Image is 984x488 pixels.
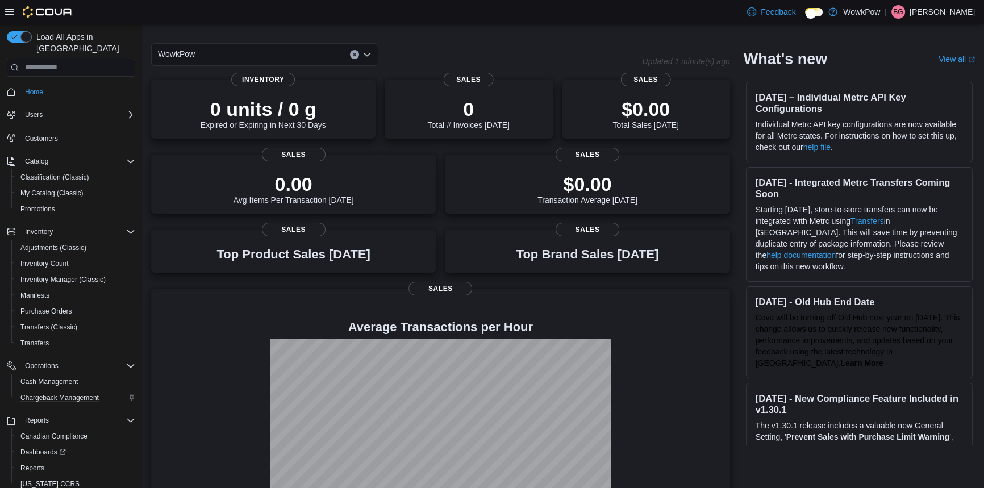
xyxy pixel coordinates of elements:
[20,323,77,332] span: Transfers (Classic)
[20,108,47,122] button: Users
[537,173,637,205] div: Transaction Average [DATE]
[2,412,140,428] button: Reports
[16,257,135,270] span: Inventory Count
[786,432,949,441] strong: Prevent Sales with Purchase Limit Warning
[16,305,135,318] span: Purchase Orders
[11,428,140,444] button: Canadian Compliance
[16,391,103,404] a: Chargeback Management
[11,374,140,390] button: Cash Management
[16,289,54,302] a: Manifests
[16,241,135,255] span: Adjustments (Classic)
[803,143,831,152] a: help file
[11,460,140,476] button: Reports
[350,50,359,59] button: Clear input
[20,307,72,316] span: Purchase Orders
[756,313,960,368] span: Cova will be turning off Old Hub next year on [DATE]. This change allows us to quickly release ne...
[231,73,295,86] span: Inventory
[939,55,975,64] a: View allExternal link
[756,296,963,307] h3: [DATE] - Old Hub End Date
[408,282,472,295] span: Sales
[20,432,87,441] span: Canadian Compliance
[843,5,880,19] p: WowkPow
[16,320,135,334] span: Transfers (Classic)
[11,390,140,406] button: Chargeback Management
[443,73,494,86] span: Sales
[262,148,326,161] span: Sales
[16,273,135,286] span: Inventory Manager (Classic)
[201,98,326,120] p: 0 units / 0 g
[2,107,140,123] button: Users
[20,464,44,473] span: Reports
[25,416,49,425] span: Reports
[201,98,326,130] div: Expired or Expiring in Next 30 Days
[16,336,135,350] span: Transfers
[850,216,884,226] a: Transfers
[158,47,195,61] span: WowkPow
[556,223,619,236] span: Sales
[642,57,729,66] p: Updated 1 minute(s) ago
[20,225,57,239] button: Inventory
[16,305,77,318] a: Purchase Orders
[20,225,135,239] span: Inventory
[16,461,49,475] a: Reports
[16,375,135,389] span: Cash Management
[11,335,140,351] button: Transfers
[16,429,135,443] span: Canadian Compliance
[885,5,887,19] p: |
[20,291,49,300] span: Manifests
[805,8,823,17] input: Dark Mode
[16,391,135,404] span: Chargeback Management
[20,275,106,284] span: Inventory Manager (Classic)
[11,256,140,272] button: Inventory Count
[756,177,963,199] h3: [DATE] - Integrated Metrc Transfers Coming Soon
[20,85,48,99] a: Home
[23,6,73,18] img: Cova
[16,202,135,216] span: Promotions
[11,169,140,185] button: Classification (Classic)
[20,132,62,145] a: Customers
[761,6,795,18] span: Feedback
[427,98,509,130] div: Total # Invoices [DATE]
[2,224,140,240] button: Inventory
[766,251,836,260] a: help documentation
[612,98,678,120] p: $0.00
[20,448,66,457] span: Dashboards
[11,319,140,335] button: Transfers (Classic)
[756,420,963,488] p: The v1.30.1 release includes a valuable new General Setting, ' ', which prevents sales when produ...
[16,461,135,475] span: Reports
[16,170,94,184] a: Classification (Classic)
[516,248,659,261] h3: Top Brand Sales [DATE]
[16,320,82,334] a: Transfers (Classic)
[20,359,63,373] button: Operations
[427,98,509,120] p: 0
[11,185,140,201] button: My Catalog (Classic)
[16,289,135,302] span: Manifests
[16,445,70,459] a: Dashboards
[20,243,86,252] span: Adjustments (Classic)
[20,377,78,386] span: Cash Management
[756,119,963,153] p: Individual Metrc API key configurations are now available for all Metrc states. For instructions ...
[756,393,963,415] h3: [DATE] - New Compliance Feature Included in v1.30.1
[11,201,140,217] button: Promotions
[11,240,140,256] button: Adjustments (Classic)
[20,85,135,99] span: Home
[756,91,963,114] h3: [DATE] – Individual Metrc API Key Configurations
[20,131,135,145] span: Customers
[25,157,48,166] span: Catalog
[32,31,135,54] span: Load All Apps in [GEOGRAPHIC_DATA]
[2,130,140,146] button: Customers
[20,359,135,373] span: Operations
[556,148,619,161] span: Sales
[11,272,140,287] button: Inventory Manager (Classic)
[25,134,58,143] span: Customers
[262,223,326,236] span: Sales
[968,56,975,63] svg: External link
[840,358,883,368] a: Learn More
[537,173,637,195] p: $0.00
[16,202,60,216] a: Promotions
[20,155,53,168] button: Catalog
[234,173,354,205] div: Avg Items Per Transaction [DATE]
[16,257,73,270] a: Inventory Count
[362,50,372,59] button: Open list of options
